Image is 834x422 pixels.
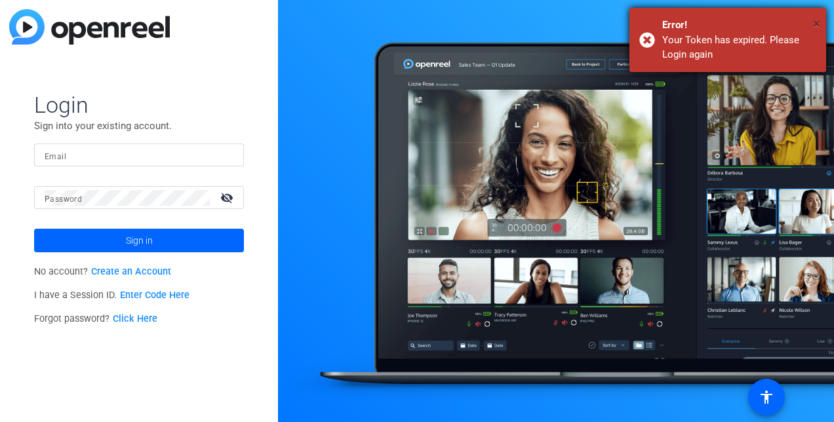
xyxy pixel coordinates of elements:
[34,91,244,119] span: Login
[34,266,171,277] span: No account?
[126,224,153,257] span: Sign in
[45,195,82,204] mat-label: Password
[34,119,244,133] p: Sign into your existing account.
[120,290,189,301] a: Enter Code Here
[34,313,157,324] span: Forgot password?
[45,147,233,163] input: Enter Email Address
[34,229,244,252] button: Sign in
[212,188,244,207] mat-icon: visibility_off
[34,290,189,301] span: I have a Session ID.
[813,16,820,31] span: ×
[662,18,816,33] div: Error!
[91,266,171,277] a: Create an Account
[662,33,816,62] div: Your Token has expired. Please Login again
[9,9,170,45] img: blue-gradient.svg
[813,14,820,33] button: Close
[45,152,66,161] mat-label: Email
[759,389,774,405] mat-icon: accessibility
[113,313,157,324] a: Click Here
